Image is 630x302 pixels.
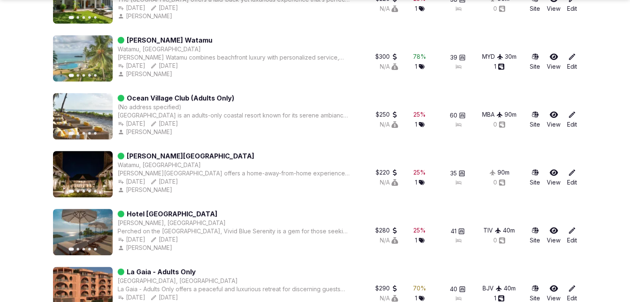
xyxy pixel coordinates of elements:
button: Go to slide 3 [82,74,85,77]
button: Go to slide 4 [88,16,91,19]
div: 1 [494,62,504,71]
div: 25 % [413,226,426,235]
div: 90 m [497,168,509,177]
button: $300 [375,53,398,61]
div: 30 m [505,53,517,61]
button: Go to slide 4 [88,74,91,77]
div: [PERSON_NAME] [118,70,174,78]
button: Watamu, [GEOGRAPHIC_DATA] [118,45,201,53]
button: Go to slide 2 [77,248,79,250]
span: 60 [450,111,457,120]
button: [DATE] [150,120,178,128]
a: [PERSON_NAME][GEOGRAPHIC_DATA] [127,151,254,161]
button: BJV [483,284,502,292]
button: 1 [415,236,425,244]
a: View [547,53,560,71]
button: [PERSON_NAME] [118,12,174,20]
button: 39 [450,53,466,62]
a: Hotel [GEOGRAPHIC_DATA] [127,209,217,219]
a: Edit [567,53,577,71]
a: Edit [567,110,577,129]
a: Site [530,53,540,71]
a: View [547,226,560,244]
img: Featured image for Hemingways Watamu [53,35,113,81]
div: Perched on the [GEOGRAPHIC_DATA], Vivid Blue Serenity is a gem for those seeking tranquility alon... [118,227,350,235]
button: 25% [413,226,426,235]
div: [PERSON_NAME] [118,128,174,136]
div: 0 [493,120,505,129]
div: MBA [482,110,503,119]
span: 35 [450,169,457,177]
img: Featured image for Ocean Village Club (Adults Only) [53,93,113,139]
button: 0 [493,236,505,244]
button: Go to slide 3 [82,132,85,134]
button: Go to slide 4 [88,132,91,134]
button: [DATE] [150,62,178,70]
a: View [547,168,560,187]
button: N/A [380,178,398,187]
button: [GEOGRAPHIC_DATA], [GEOGRAPHIC_DATA] [118,277,238,285]
button: $250 [376,110,398,119]
div: 25 % [413,110,426,119]
button: 90m [497,168,509,177]
button: Site [530,168,540,187]
div: 25 % [413,168,426,177]
button: 0 [493,178,505,187]
button: 25% [413,168,426,177]
a: Site [530,110,540,129]
button: TIV [483,226,501,235]
button: 1 [415,62,425,71]
button: 90m [504,110,517,119]
button: Go to slide 5 [94,16,97,19]
button: [PERSON_NAME] [118,186,174,194]
button: N/A [380,120,398,129]
div: [GEOGRAPHIC_DATA] is an adults-only coastal resort known for its serene ambiance and high-end ser... [118,111,350,120]
div: $280 [375,226,398,235]
div: 1 [415,120,425,129]
button: N/A [380,236,398,244]
div: 78 % [413,53,426,61]
button: 1 [415,178,425,187]
span: 41 [451,227,456,235]
button: [DATE] [150,177,178,186]
a: La Gaia - Adults Only [127,267,196,277]
button: 60 [450,111,466,120]
button: [PERSON_NAME], [GEOGRAPHIC_DATA] [118,219,226,227]
div: 90 m [504,110,517,119]
button: (No address specified) [118,103,181,111]
div: 70 % [413,284,426,292]
img: Featured image for Rafiki Tamu Residential Resort [53,151,113,197]
div: 40 m [503,226,515,235]
div: [DATE] [150,293,178,302]
button: N/A [380,62,398,71]
div: MYD [482,53,503,61]
button: Go to slide 3 [82,16,85,19]
button: Go to slide 1 [69,247,74,251]
button: Go to slide 1 [69,189,74,193]
a: Site [530,226,540,244]
button: $220 [376,168,398,177]
button: Go to slide 5 [94,248,97,250]
div: Watamu, [GEOGRAPHIC_DATA] [118,161,201,169]
button: 35 [450,169,465,177]
img: Featured image for Hotel Vivid Blue Serenity Resort [53,209,113,255]
button: Go to slide 1 [69,16,74,19]
button: 40 [450,285,466,293]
